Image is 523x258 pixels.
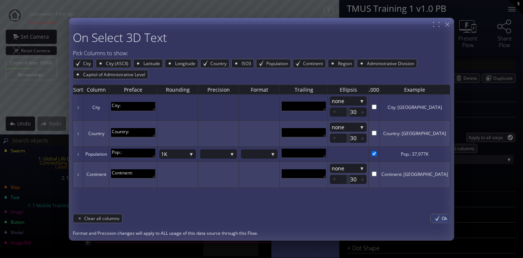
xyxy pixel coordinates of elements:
[280,85,328,95] th: Trailing
[83,147,109,162] td: Population
[109,85,157,95] th: Preface
[157,85,198,95] th: Rounding
[328,85,369,95] th: Ellipsis
[379,162,450,188] td: Continent: [GEOGRAPHIC_DATA]
[143,59,163,68] span: Latitude
[366,59,417,68] span: Administrative Division
[379,85,450,95] th: Example
[83,85,109,95] th: Column
[73,147,83,162] td: ↕
[73,230,450,237] div: Format and Precision changes will apply to ALL usage of this data source through this Flow.
[379,147,450,162] td: Pop.: 37,977K
[82,59,93,68] span: City
[84,214,122,223] span: Clear all columns
[442,214,450,223] span: Ok
[73,95,83,121] td: ↕
[379,95,450,121] td: City: [GEOGRAPHIC_DATA]
[241,59,254,68] span: ISO3
[302,59,325,68] span: Continent
[73,121,83,147] td: ↕
[83,162,109,188] td: Continent
[83,95,109,121] td: City
[161,149,187,159] span: 1K
[239,85,280,95] th: Format
[266,59,291,68] span: Population
[83,121,109,147] td: Country
[73,162,83,188] td: ↕
[337,59,355,68] span: Region
[379,121,450,147] td: Country: [GEOGRAPHIC_DATA]
[82,70,148,79] span: Capitol of Administrative Level
[332,164,357,173] span: none
[332,123,357,132] span: none
[73,49,450,57] div: Pick Columns to show:
[73,85,83,95] th: Sort
[174,59,198,68] span: Longitude
[73,31,450,44] h2: On Select 3D Text
[332,96,357,106] span: none
[369,85,379,95] th: ,000
[198,85,239,95] th: Precision
[210,59,229,68] span: Country
[105,59,131,68] span: City (ASCII)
